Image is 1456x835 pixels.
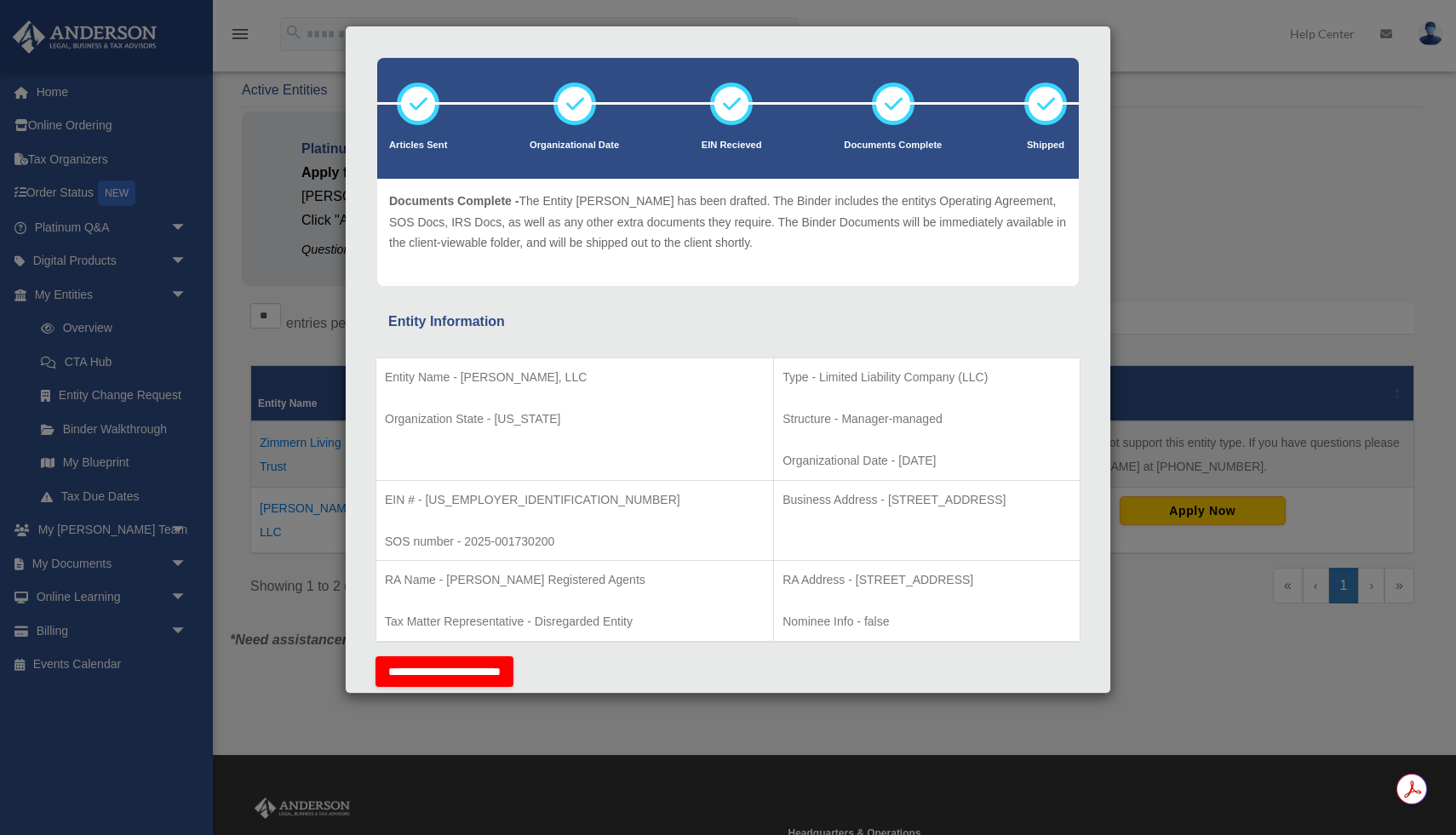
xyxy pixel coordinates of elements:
[782,489,1071,511] p: Business Address - [STREET_ADDRESS]
[782,367,1071,388] p: Type - Limited Liability Company (LLC)
[782,569,1071,591] p: RA Address - [STREET_ADDRESS]
[388,310,1068,334] div: Entity Information
[385,531,765,552] p: SOS number - 2025-001730200
[385,409,765,430] p: Organization State - [US_STATE]
[702,137,762,154] p: EIN Recieved
[782,450,1071,472] p: Organizational Date - [DATE]
[530,137,619,154] p: Organizational Date
[389,194,519,208] span: Documents Complete -
[782,611,1071,632] p: Nominee Info - false
[385,569,765,591] p: RA Name - [PERSON_NAME] Registered Agents
[1024,137,1067,154] p: Shipped
[389,137,447,154] p: Articles Sent
[389,191,1067,254] p: The Entity [PERSON_NAME] has been drafted. The Binder includes the entitys Operating Agreement, S...
[782,409,1071,430] p: Structure - Manager-managed
[844,137,942,154] p: Documents Complete
[385,367,765,388] p: Entity Name - [PERSON_NAME], LLC
[385,489,765,511] p: EIN # - [US_EMPLOYER_IDENTIFICATION_NUMBER]
[385,611,765,632] p: Tax Matter Representative - Disregarded Entity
